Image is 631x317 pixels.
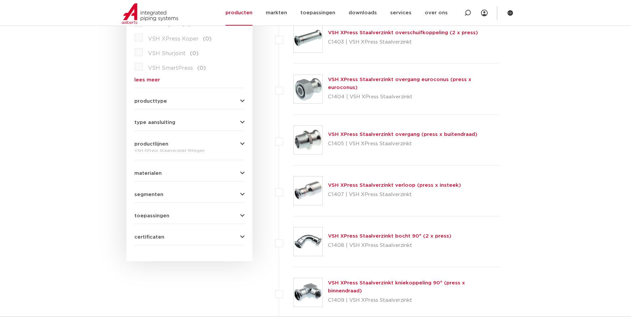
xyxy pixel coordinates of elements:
[134,99,244,104] button: producttype
[197,65,206,71] span: (0)
[134,120,244,125] button: type aansluiting
[134,99,167,104] span: producttype
[328,280,465,293] a: VSH XPress Staalverzinkt kniekoppeling 90° (press x binnendraad)
[134,171,244,176] button: materialen
[294,278,322,307] img: Thumbnail for VSH XPress Staalverzinkt kniekoppeling 90° (press x binnendraad)
[134,213,244,218] button: toepassingen
[294,227,322,256] img: Thumbnail for VSH XPress Staalverzinkt bocht 90° (2 x press)
[148,51,186,56] span: VSH Shurjoint
[134,77,244,82] a: lees meer
[134,192,163,197] span: segmenten
[328,30,478,35] a: VSH XPress Staalverzinkt overschuifkoppeling (2 x press)
[134,147,244,155] div: VSH XPress Staalverzinkt fittingen
[328,92,500,102] p: C1404 | VSH XPress Staalverzinkt
[328,77,471,90] a: VSH XPress Staalverzinkt overgang euroconus (press x euroconus)
[134,142,244,147] button: productlijnen
[328,240,451,251] p: C1408 | VSH XPress Staalverzinkt
[328,295,500,306] p: C1409 | VSH XPress Staalverzinkt
[134,235,244,240] button: certificaten
[328,37,478,48] p: C1403 | VSH XPress Staalverzinkt
[134,192,244,197] button: segmenten
[328,183,461,188] a: VSH XPress Staalverzinkt verloop (press x insteek)
[294,75,322,103] img: Thumbnail for VSH XPress Staalverzinkt overgang euroconus (press x euroconus)
[294,24,322,53] img: Thumbnail for VSH XPress Staalverzinkt overschuifkoppeling (2 x press)
[328,139,477,149] p: C1405 | VSH XPress Staalverzinkt
[148,65,193,71] span: VSH SmartPress
[134,142,168,147] span: productlijnen
[294,126,322,154] img: Thumbnail for VSH XPress Staalverzinkt overgang (press x buitendraad)
[328,234,451,239] a: VSH XPress Staalverzinkt bocht 90° (2 x press)
[134,171,162,176] span: materialen
[134,120,175,125] span: type aansluiting
[134,235,164,240] span: certificaten
[190,51,199,56] span: (0)
[148,36,199,42] span: VSH XPress Koper
[203,36,212,42] span: (0)
[328,189,461,200] p: C1407 | VSH XPress Staalverzinkt
[134,213,169,218] span: toepassingen
[294,176,322,205] img: Thumbnail for VSH XPress Staalverzinkt verloop (press x insteek)
[328,132,477,137] a: VSH XPress Staalverzinkt overgang (press x buitendraad)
